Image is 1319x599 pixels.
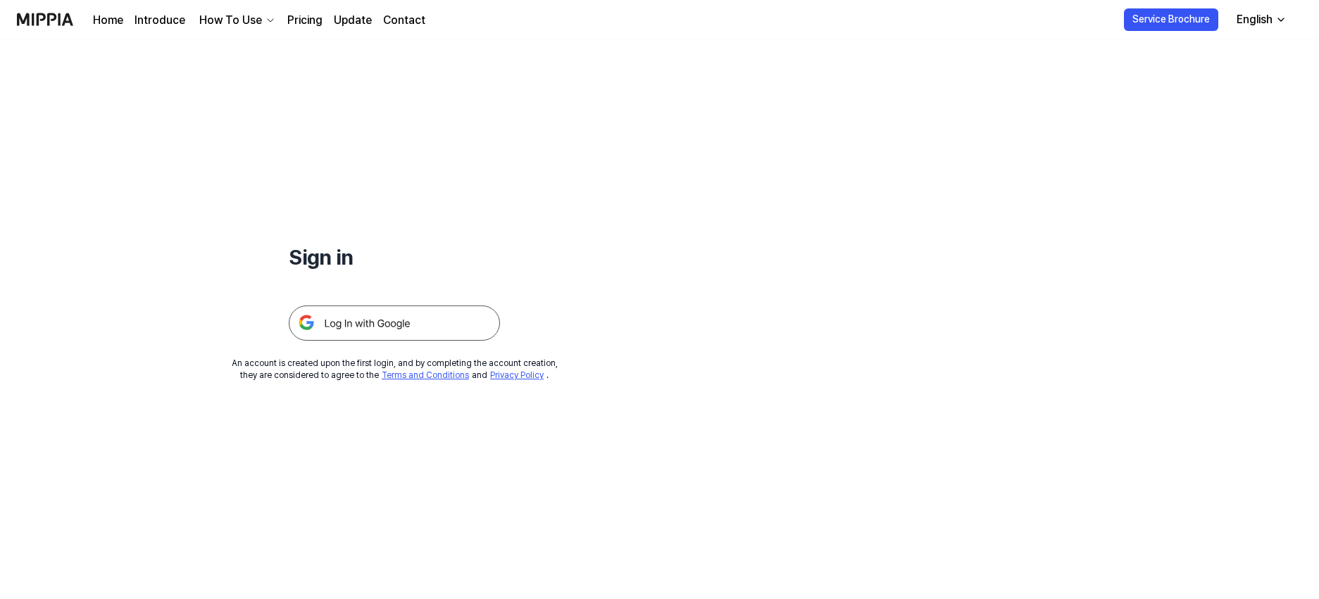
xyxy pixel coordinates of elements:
[1124,8,1218,31] button: Service Brochure
[382,370,469,380] a: Terms and Conditions
[1225,6,1295,34] button: English
[196,12,276,29] button: How To Use
[334,12,372,29] a: Update
[287,12,323,29] a: Pricing
[490,370,544,380] a: Privacy Policy
[135,12,185,29] a: Introduce
[383,12,425,29] a: Contact
[289,242,500,272] h1: Sign in
[196,12,265,29] div: How To Use
[232,358,558,382] div: An account is created upon the first login, and by completing the account creation, they are cons...
[93,12,123,29] a: Home
[289,305,500,341] img: 구글 로그인 버튼
[1234,11,1275,28] div: English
